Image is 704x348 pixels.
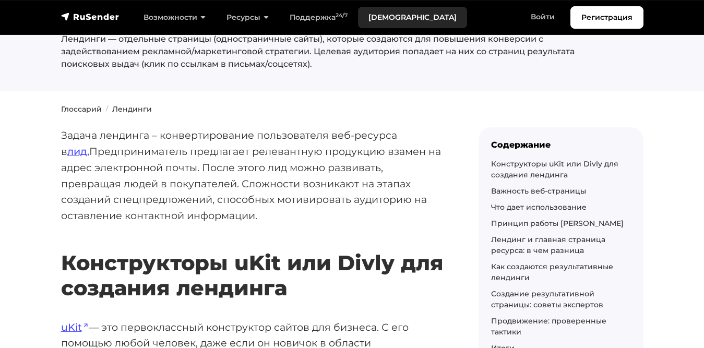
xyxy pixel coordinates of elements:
[61,321,89,333] a: uKit
[491,289,603,309] a: Создание результативной страницы: советы экспертов
[61,127,445,223] p: Задача лендинга – конвертирование пользователя веб-ресурса в Предприниматель предлагает релевантн...
[336,12,348,19] sup: 24/7
[491,219,624,228] a: Принцип работы [PERSON_NAME]
[491,159,618,179] a: Конструкторы uKit или Divly для создания лендинга
[491,235,605,255] a: Лендинг и главная страница ресурса: в чем разница
[520,6,565,28] a: Войти
[358,7,467,28] a: [DEMOGRAPHIC_DATA]
[279,7,358,28] a: Поддержка24/7
[491,140,631,150] div: Содержание
[67,145,89,158] a: лид.
[55,104,650,115] nav: breadcrumb
[133,7,216,28] a: Возможности
[491,186,586,196] a: Важность веб-страницы
[61,220,445,301] h2: Конструкторы uKit или Divly для создания лендинга
[61,104,102,114] a: Глоссарий
[491,316,606,337] a: Продвижение: проверенные тактики
[491,202,587,212] a: Что дает использование
[570,6,643,29] a: Регистрация
[61,11,120,22] img: RuSender
[491,262,613,282] a: Как создаются результативные лендинги
[216,7,279,28] a: Ресурсы
[102,104,152,115] li: Лендинги
[61,33,594,70] p: Лендинги — отдельные страницы (одностраничные сайты), которые создаются для повышения конверсии с...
